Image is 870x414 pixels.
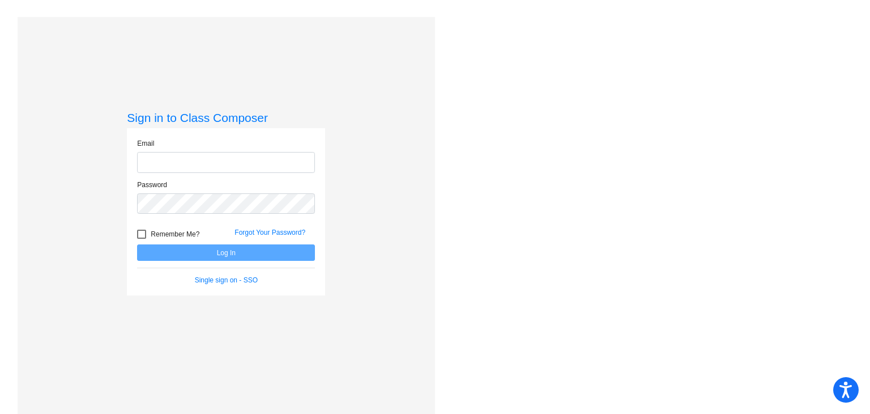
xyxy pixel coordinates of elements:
span: Remember Me? [151,227,199,241]
label: Email [137,138,154,149]
a: Single sign on - SSO [195,276,258,284]
a: Forgot Your Password? [234,229,305,236]
label: Password [137,180,167,190]
h3: Sign in to Class Composer [127,111,325,125]
button: Log In [137,244,315,261]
